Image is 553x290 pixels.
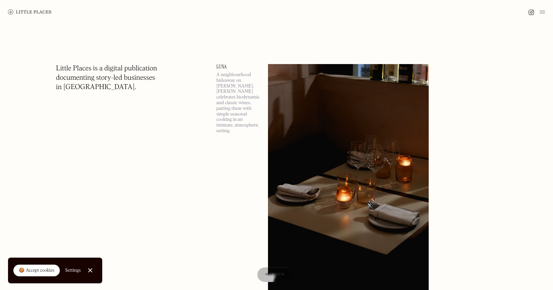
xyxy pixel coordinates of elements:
[265,273,285,276] span: Map view
[65,268,81,273] div: Settings
[56,64,157,92] h1: Little Places is a digital publication documenting story-led businesses in [GEOGRAPHIC_DATA].
[19,267,54,274] div: 🍪 Accept cookies
[217,72,260,134] p: A neighbourhood hideaway on [PERSON_NAME], [PERSON_NAME] celebrates biodynamic and classic wines,...
[217,64,260,69] a: Luna
[13,265,60,277] a: 🍪 Accept cookies
[257,267,293,282] a: Map view
[65,263,81,278] a: Settings
[84,264,97,277] a: Close Cookie Popup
